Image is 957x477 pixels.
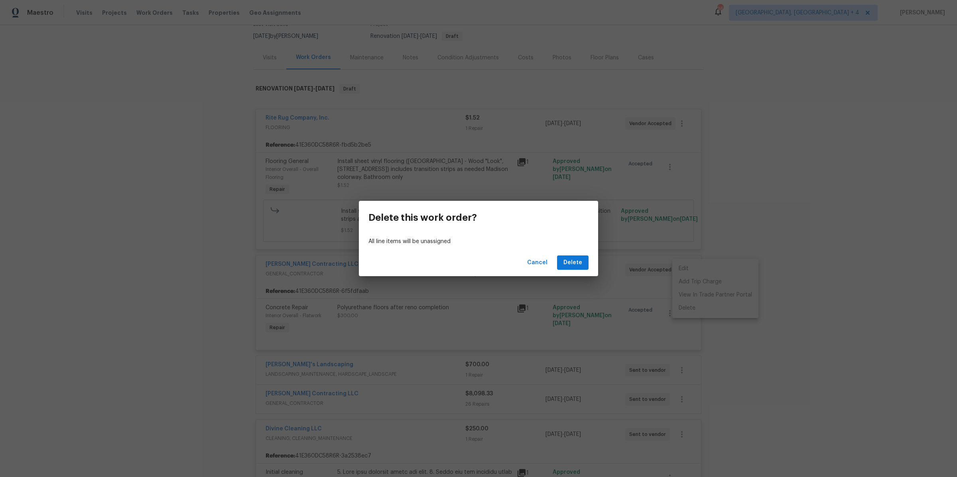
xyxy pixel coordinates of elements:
span: Delete [563,258,582,268]
button: Delete [557,255,589,270]
span: Cancel [527,258,547,268]
h3: Delete this work order? [368,212,477,223]
button: Cancel [524,255,551,270]
p: All line items will be unassigned [368,238,589,246]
